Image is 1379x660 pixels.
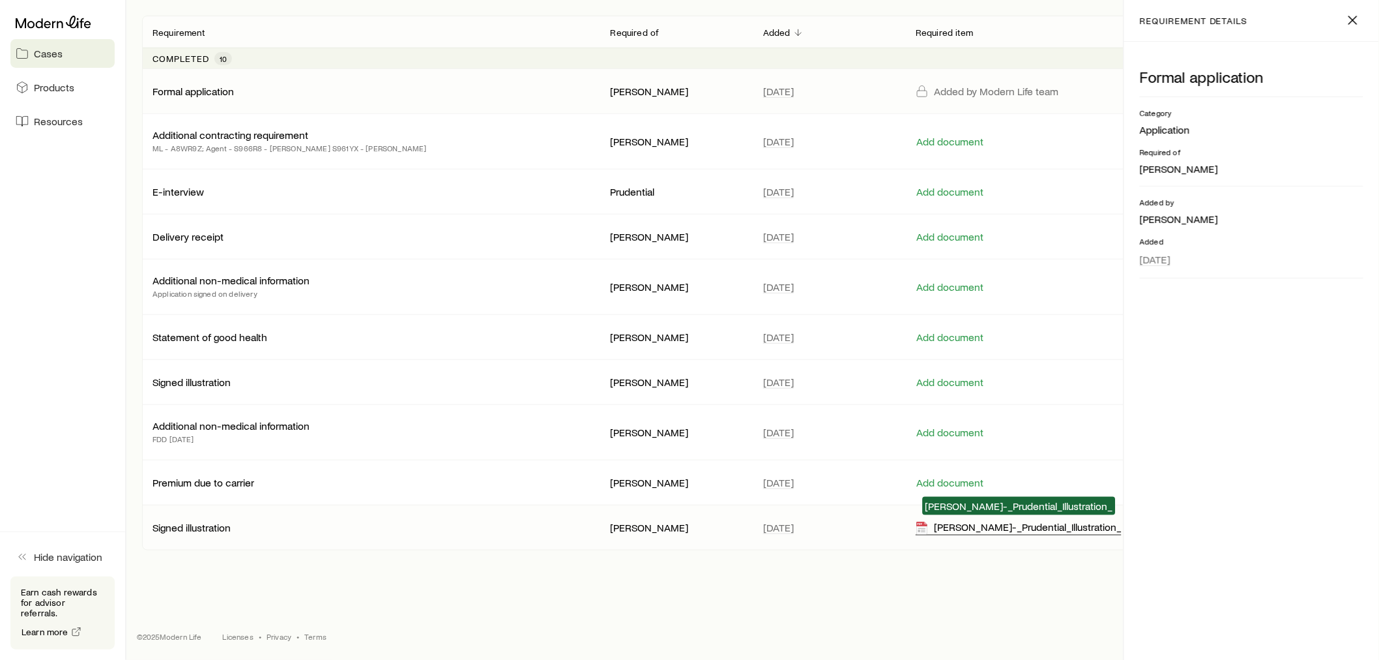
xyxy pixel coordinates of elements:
[34,115,83,128] span: Resources
[934,85,1058,98] p: Added by Modern Life team
[1140,236,1363,247] p: Added
[10,39,115,68] a: Cases
[34,550,102,563] span: Hide navigation
[916,331,984,344] button: Add document
[763,331,794,344] span: [DATE]
[611,280,742,293] p: [PERSON_NAME]
[137,631,202,642] p: © 2025 Modern Life
[916,27,973,38] p: Required item
[152,85,234,98] p: Formal application
[916,231,984,243] button: Add document
[34,47,63,60] span: Cases
[916,281,984,293] button: Add document
[152,331,267,344] p: Statement of good health
[611,85,742,98] p: [PERSON_NAME]
[916,186,984,198] button: Add document
[916,136,984,148] button: Add document
[21,587,104,618] p: Earn cash rewards for advisor referrals.
[763,85,794,98] span: [DATE]
[1140,108,1363,118] p: Category
[152,376,231,389] p: Signed illustration
[763,135,794,148] span: [DATE]
[34,81,74,94] span: Products
[1140,253,1170,266] span: [DATE]
[611,135,742,148] p: [PERSON_NAME]
[763,27,791,38] p: Added
[1140,197,1363,207] p: Added by
[10,577,115,650] div: Earn cash rewards for advisor referrals.Learn more
[152,142,427,155] p: ML - A8WR9Z; Agent - S966R8 - [PERSON_NAME] S961YX - [PERSON_NAME]
[611,476,742,489] p: [PERSON_NAME]
[152,432,310,445] p: FDD [DATE]
[152,476,254,489] p: Premium due to carrier
[259,631,261,642] span: •
[1140,162,1363,175] p: [PERSON_NAME]
[1140,147,1363,157] p: Required of
[152,230,224,243] p: Delivery receipt
[152,419,310,432] p: Additional non-medical information
[763,230,794,243] span: [DATE]
[223,631,254,642] a: Licenses
[22,627,68,637] span: Learn more
[152,521,231,534] p: Signed illustration
[763,476,794,489] span: [DATE]
[763,280,794,293] span: [DATE]
[152,185,204,198] p: E-interview
[611,27,660,38] p: Required of
[916,520,1122,535] div: [PERSON_NAME]-_Prudential_Illustration_
[611,426,742,439] p: [PERSON_NAME]
[763,376,794,389] span: [DATE]
[611,185,742,198] p: Prudential
[1140,16,1247,26] p: requirement details
[152,274,310,287] p: Additional non-medical information
[1140,123,1363,136] p: Application
[916,376,984,389] button: Add document
[10,73,115,102] a: Products
[304,631,327,642] a: Terms
[611,376,742,389] p: [PERSON_NAME]
[611,230,742,243] p: [PERSON_NAME]
[763,521,794,534] span: [DATE]
[1140,68,1363,86] p: Formal application
[611,521,742,534] p: [PERSON_NAME]
[916,427,984,439] button: Add document
[152,128,308,142] p: Additional contracting requirement
[267,631,291,642] a: Privacy
[1140,213,1363,226] p: [PERSON_NAME]
[916,477,984,489] button: Add document
[220,53,227,64] span: 10
[152,53,209,64] p: Completed
[152,27,205,38] p: Requirement
[10,543,115,571] button: Hide navigation
[152,287,310,300] p: Application signed on delivery
[763,426,794,439] span: [DATE]
[10,107,115,136] a: Resources
[763,185,794,198] span: [DATE]
[297,631,299,642] span: •
[611,331,742,344] p: [PERSON_NAME]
